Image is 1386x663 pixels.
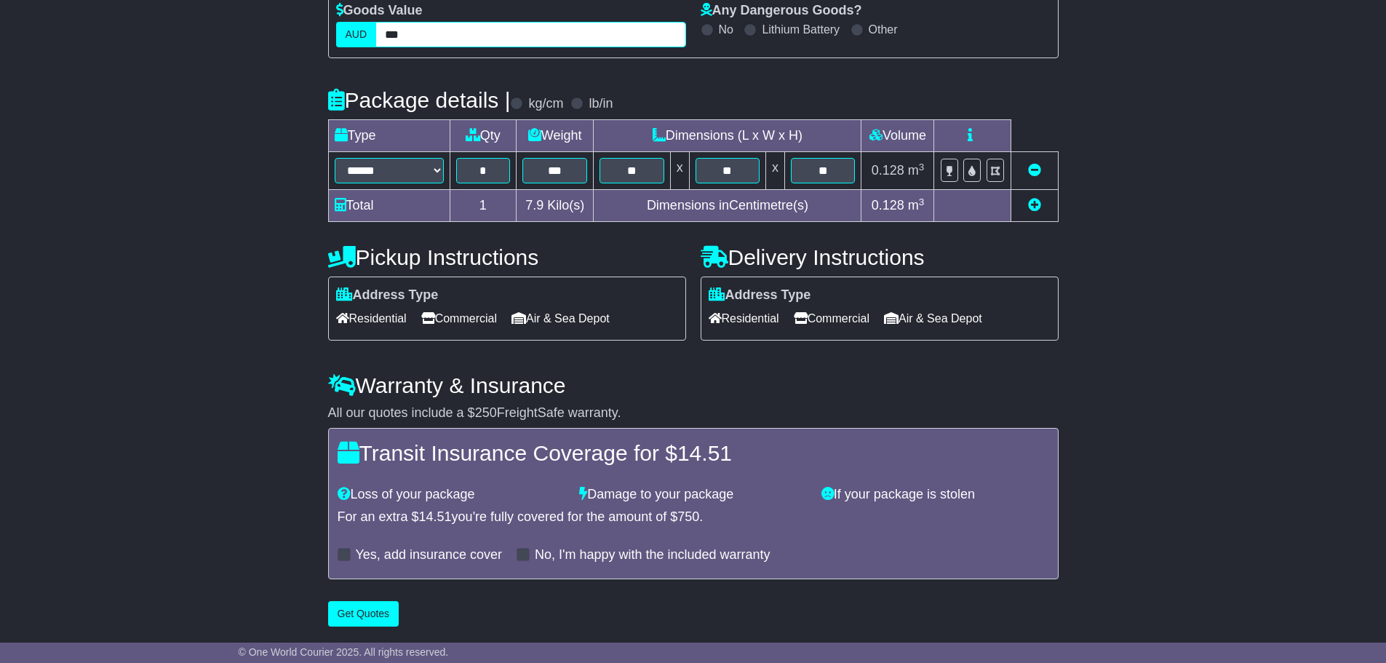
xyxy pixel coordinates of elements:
td: Qty [450,120,517,152]
label: No [719,23,733,36]
h4: Warranty & Insurance [328,373,1059,397]
span: m [908,163,925,178]
span: 0.128 [872,163,904,178]
span: Air & Sea Depot [511,307,610,330]
a: Add new item [1028,198,1041,213]
div: Loss of your package [330,487,573,503]
sup: 3 [919,162,925,172]
td: Volume [861,120,934,152]
span: 7.9 [525,198,543,213]
span: 0.128 [872,198,904,213]
sup: 3 [919,196,925,207]
h4: Package details | [328,88,511,112]
td: Weight [517,120,594,152]
label: AUD [336,22,377,47]
span: Air & Sea Depot [884,307,982,330]
label: Lithium Battery [762,23,840,36]
td: Total [328,190,450,222]
span: 750 [677,509,699,524]
span: 250 [475,405,497,420]
div: For an extra $ you're fully covered for the amount of $ . [338,509,1049,525]
td: Type [328,120,450,152]
h4: Delivery Instructions [701,245,1059,269]
td: 1 [450,190,517,222]
span: m [908,198,925,213]
h4: Transit Insurance Coverage for $ [338,441,1049,465]
span: Commercial [794,307,869,330]
td: x [766,152,785,190]
label: No, I'm happy with the included warranty [535,547,770,563]
td: Dimensions (L x W x H) [594,120,861,152]
label: kg/cm [528,96,563,112]
span: Commercial [421,307,497,330]
label: Goods Value [336,3,423,19]
label: Other [869,23,898,36]
span: Residential [336,307,407,330]
span: Residential [709,307,779,330]
div: Damage to your package [572,487,814,503]
label: Any Dangerous Goods? [701,3,862,19]
td: x [670,152,689,190]
a: Remove this item [1028,163,1041,178]
td: Kilo(s) [517,190,594,222]
h4: Pickup Instructions [328,245,686,269]
label: Yes, add insurance cover [356,547,502,563]
span: © One World Courier 2025. All rights reserved. [239,646,449,658]
div: If your package is stolen [814,487,1056,503]
div: All our quotes include a $ FreightSafe warranty. [328,405,1059,421]
span: 14.51 [419,509,452,524]
td: Dimensions in Centimetre(s) [594,190,861,222]
span: 14.51 [677,441,732,465]
button: Get Quotes [328,601,399,627]
label: Address Type [336,287,439,303]
label: Address Type [709,287,811,303]
label: lb/in [589,96,613,112]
